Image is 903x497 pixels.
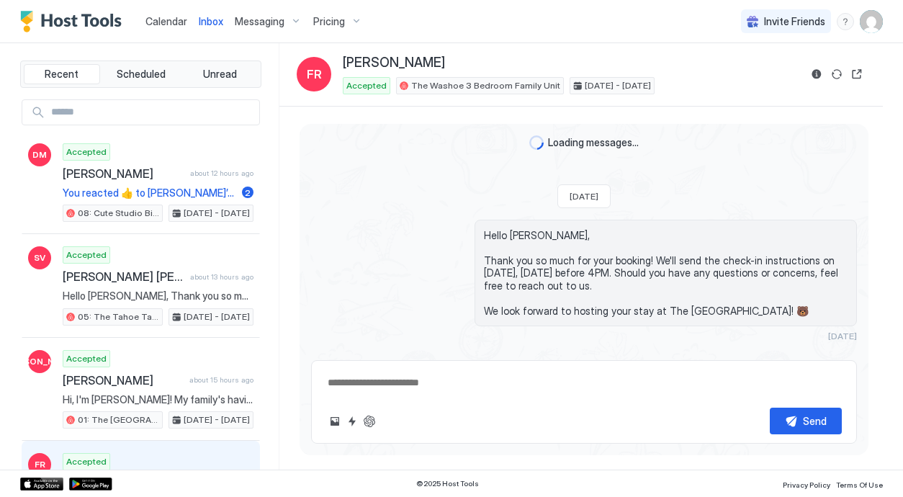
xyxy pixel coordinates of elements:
a: Calendar [145,14,187,29]
button: Quick reply [343,413,361,430]
button: Send [770,408,842,434]
span: Accepted [66,248,107,261]
span: [PERSON_NAME] [PERSON_NAME] [63,269,184,284]
span: Invite Friends [764,15,825,28]
span: Pricing [313,15,345,28]
div: tab-group [20,61,261,88]
span: [PERSON_NAME] [4,355,76,368]
span: Hello [PERSON_NAME], Thank you so much for your booking! We'll send the check-in instructions on ... [484,229,848,318]
span: about 15 hours ago [189,375,253,385]
span: Recent [45,68,78,81]
span: about 12 hours ago [190,169,253,178]
span: [PERSON_NAME] [63,166,184,181]
span: © 2025 Host Tools [416,479,479,488]
span: DM [32,148,47,161]
button: Scheduled [103,64,179,84]
span: Accepted [66,145,107,158]
span: Accepted [66,352,107,365]
span: FR [307,66,322,83]
span: Scheduled [117,68,166,81]
span: 08: Cute Studio Bike to Beach [78,207,159,220]
span: 2 [245,187,251,198]
span: FR [35,458,45,471]
span: You reacted 👍 to [PERSON_NAME]’s message "Thank you so much!!! We’ll be there around 9pm and I’ll... [63,187,236,200]
span: Accepted [346,79,387,92]
input: Input Field [45,100,259,125]
span: [DATE] - [DATE] [184,413,250,426]
button: ChatGPT Auto Reply [361,413,378,430]
span: Terms Of Use [836,480,883,489]
a: Terms Of Use [836,476,883,491]
span: about 13 hours ago [190,272,253,282]
span: Privacy Policy [783,480,830,489]
span: Unread [203,68,237,81]
span: Accepted [66,455,107,468]
button: Unread [181,64,258,84]
span: Inbox [199,15,223,27]
span: Messaging [235,15,284,28]
a: Host Tools Logo [20,11,128,32]
div: Send [803,413,827,429]
span: SV [34,251,45,264]
span: The Washoe 3 Bedroom Family Unit [411,79,560,92]
span: [DATE] [828,331,857,341]
span: [DATE] - [DATE] [184,310,250,323]
div: menu [837,13,854,30]
button: Reservation information [808,66,825,83]
a: Privacy Policy [783,476,830,491]
button: Upload image [326,413,343,430]
span: 05: The Tahoe Tamarack Pet Friendly Studio [78,310,159,323]
span: Calendar [145,15,187,27]
span: Hi, I'm [PERSON_NAME]! My family's having a reunion in the area; and your apartment, especially w... [63,393,253,406]
span: [DATE] - [DATE] [184,207,250,220]
span: Hello [PERSON_NAME], Thank you so much for your booking! We'll send the check-in instructions [DA... [63,290,253,303]
a: Google Play Store [69,478,112,491]
div: User profile [860,10,883,33]
div: loading [529,135,544,150]
a: Inbox [199,14,223,29]
button: Recent [24,64,100,84]
span: Loading messages... [548,136,639,149]
button: Open reservation [848,66,866,83]
span: [DATE] - [DATE] [585,79,651,92]
button: Sync reservation [828,66,845,83]
span: [DATE] [570,191,598,202]
span: [PERSON_NAME] [63,373,184,388]
a: App Store [20,478,63,491]
span: 01: The [GEOGRAPHIC_DATA] at The [GEOGRAPHIC_DATA] [78,413,159,426]
span: [PERSON_NAME] [343,55,445,71]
